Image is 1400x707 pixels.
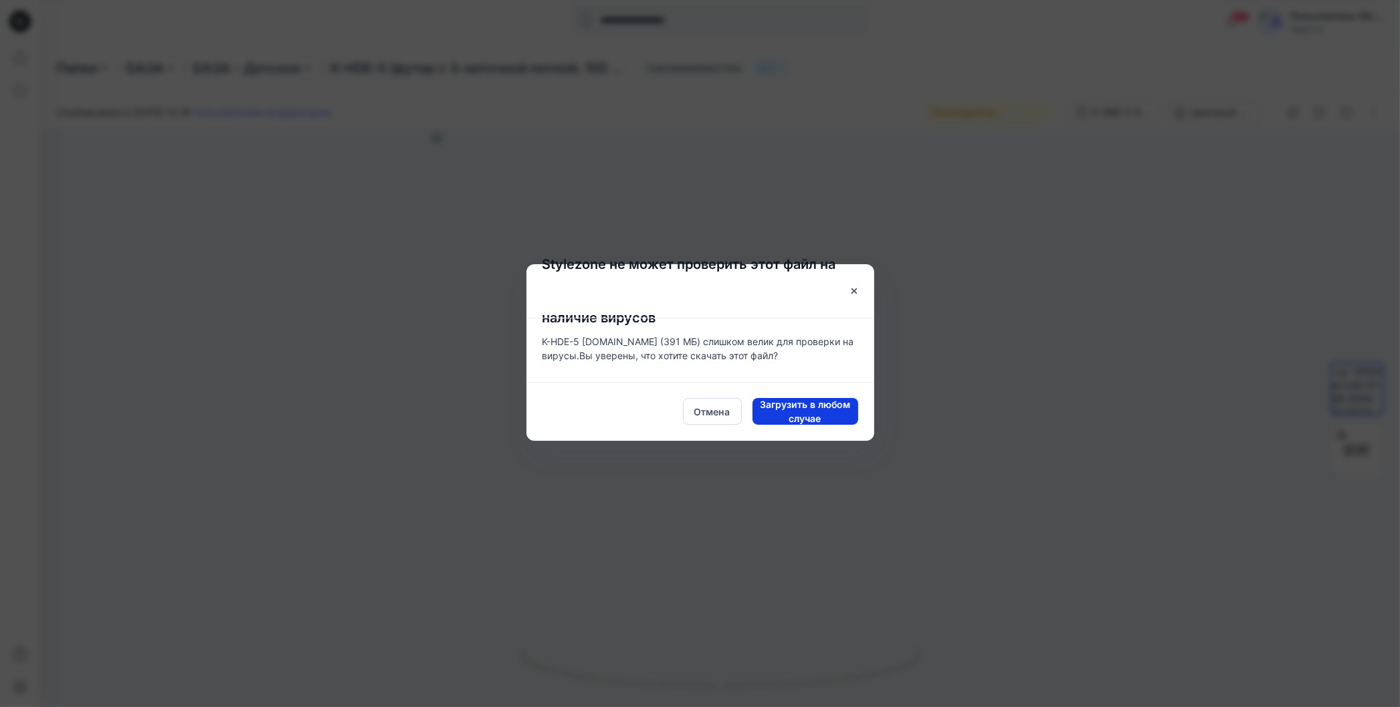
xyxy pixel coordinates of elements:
[842,279,866,303] button: Закрыть
[683,398,742,425] button: Отмена
[542,336,854,361] ya-tr-span: K-HDE-5 [DOMAIN_NAME] (391 МБ) слишком велик для проверки на вирусы.
[760,399,850,424] ya-tr-span: Загрузить в любом случае
[694,406,730,417] ya-tr-span: Отмена
[580,350,779,361] ya-tr-span: Вы уверены, что хотите скачать этот файл?
[542,256,836,326] ya-tr-span: Stylezone не может проверить этот файл на наличие вирусов
[753,398,858,425] button: Загрузить в любом случае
